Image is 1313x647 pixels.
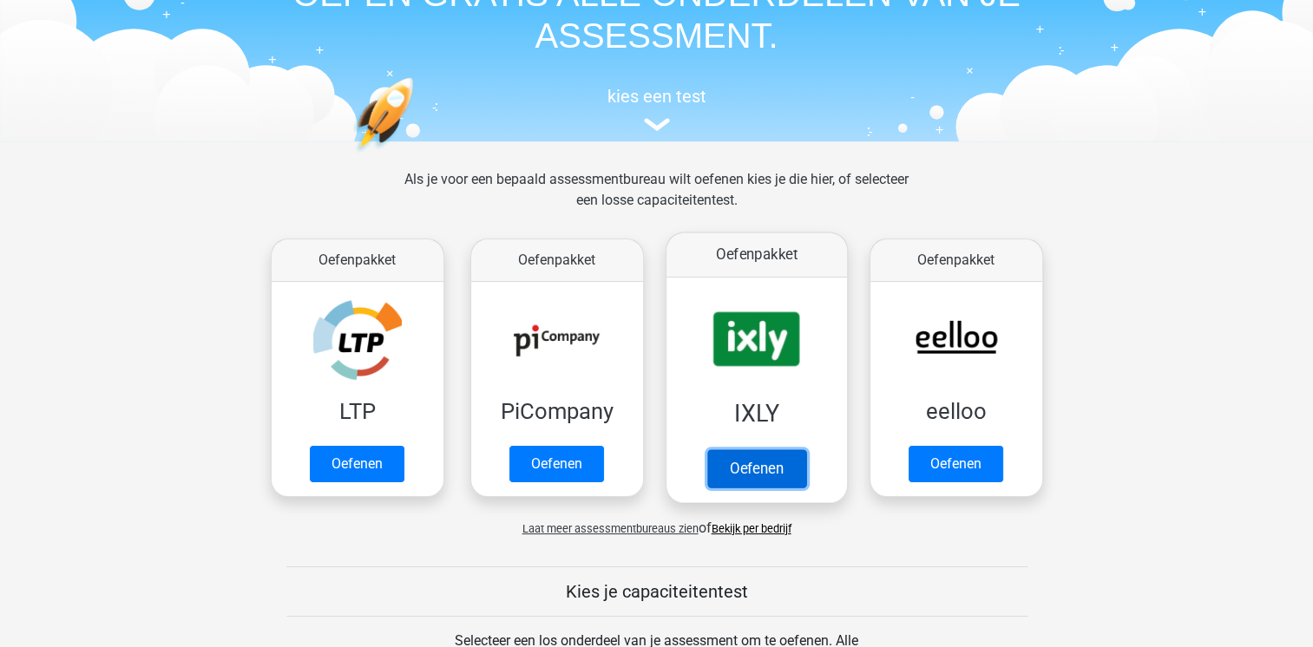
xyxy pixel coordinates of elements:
div: Als je voor een bepaald assessmentbureau wilt oefenen kies je die hier, of selecteer een losse ca... [391,169,922,232]
div: of [258,504,1056,539]
a: Bekijk per bedrijf [712,522,791,535]
h5: kies een test [258,86,1056,107]
a: Oefenen [310,446,404,482]
img: oefenen [353,77,481,234]
a: Oefenen [706,449,805,487]
a: Oefenen [909,446,1003,482]
a: Oefenen [509,446,604,482]
a: kies een test [258,86,1056,132]
img: assessment [644,118,670,131]
span: Laat meer assessmentbureaus zien [522,522,699,535]
h5: Kies je capaciteitentest [286,581,1027,602]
